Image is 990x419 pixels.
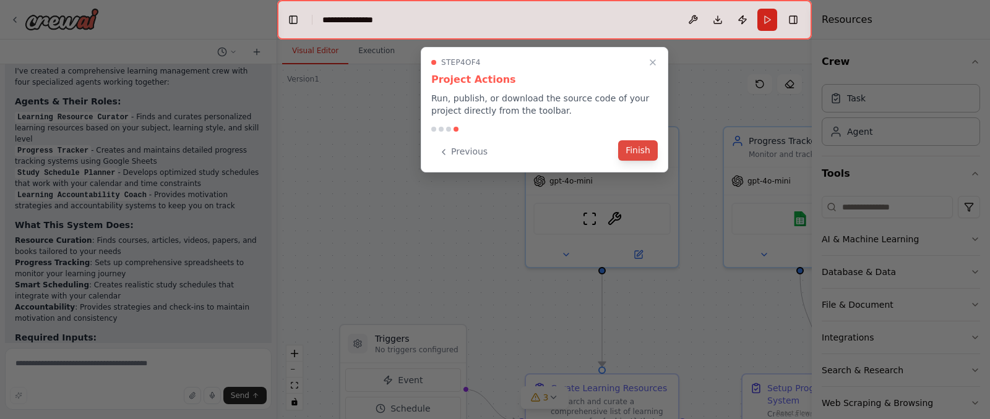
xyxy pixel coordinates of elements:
h3: Project Actions [431,72,658,87]
button: Previous [431,142,495,162]
span: Step 4 of 4 [441,57,481,67]
p: Run, publish, or download the source code of your project directly from the toolbar. [431,92,658,117]
button: Close walkthrough [645,55,660,70]
button: Finish [618,140,658,161]
button: Hide left sidebar [285,11,302,28]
